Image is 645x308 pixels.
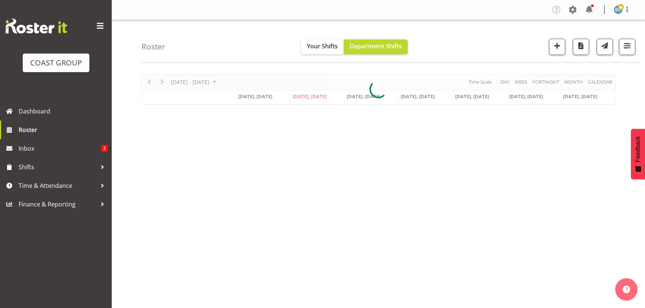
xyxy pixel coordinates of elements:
[30,57,82,68] div: COAST GROUP
[573,39,589,55] button: Download a PDF of the roster according to the set date range.
[619,39,635,55] button: Filter Shifts
[597,39,613,55] button: Send a list of all shifts for the selected filtered period to all rostered employees.
[19,124,108,135] span: Roster
[350,42,402,50] span: Department Shifts
[19,161,97,173] span: Shifts
[101,145,108,152] span: 2
[6,19,67,33] img: Rosterit website logo
[631,129,645,179] button: Feedback - Show survey
[301,39,344,54] button: Your Shifts
[19,180,97,191] span: Time & Attendance
[623,286,630,293] img: help-xxl-2.png
[307,42,338,50] span: Your Shifts
[549,39,565,55] button: Add a new shift
[344,39,408,54] button: Department Shifts
[635,136,641,162] span: Feedback
[614,5,623,14] img: david-forte1134.jpg
[19,143,101,154] span: Inbox
[19,199,97,210] span: Finance & Reporting
[142,42,165,51] h4: Roster
[19,106,108,117] span: Dashboard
